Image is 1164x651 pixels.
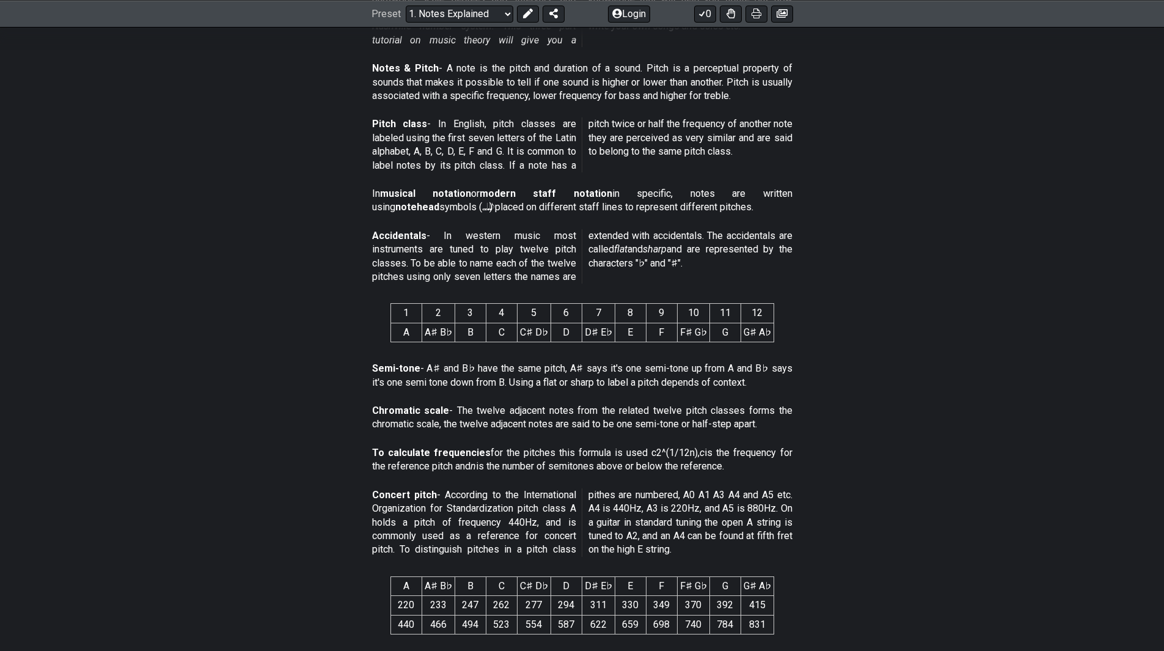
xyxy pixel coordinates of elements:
[517,576,551,595] th: C♯ D♭
[677,304,709,323] th: 10
[694,5,716,22] button: 0
[741,596,774,615] td: 415
[455,304,486,323] th: 3
[372,117,792,172] p: - In English, pitch classes are labeled using the first seven letters of the Latin alphabet, A, B...
[543,5,565,22] button: Share Preset
[372,489,437,501] strong: Concert pitch
[390,596,422,615] td: 220
[372,405,450,416] strong: Chromatic scale
[517,304,551,323] th: 5
[677,323,709,342] td: F♯ G♭
[395,201,439,213] strong: notehead
[372,446,792,474] p: for the pitches this formula is used c2^(1/12n), is the frequency for the reference pitch and is ...
[741,576,774,595] th: G♯ A♭
[372,229,792,284] p: - In western music most instruments are tuned to play twelve pitch classes. To be able to name ea...
[372,62,792,103] p: - A note is the pitch and duration of a sound. Pitch is a perceptual property of sounds that make...
[372,362,420,374] strong: Semi-tone
[390,576,422,595] th: A
[455,615,486,634] td: 494
[372,8,401,20] span: Preset
[372,447,491,458] strong: To calculate frequencies
[615,323,646,342] td: E
[372,488,792,557] p: - According to the International Organization for Standardization pitch class A holds a pitch of ...
[455,576,486,595] th: B
[677,615,709,634] td: 740
[486,596,517,615] td: 262
[582,304,615,323] th: 7
[486,576,517,595] th: C
[380,188,471,199] strong: musical notation
[709,596,741,615] td: 392
[390,323,422,342] td: A
[646,596,677,615] td: 349
[677,596,709,615] td: 370
[551,304,582,323] th: 6
[486,304,517,323] th: 4
[582,323,615,342] td: D♯ E♭
[390,615,422,634] td: 440
[390,304,422,323] th: 1
[372,118,428,130] strong: Pitch class
[615,596,646,615] td: 330
[709,304,741,323] th: 11
[422,596,455,615] td: 233
[486,323,517,342] td: C
[486,615,517,634] td: 523
[551,576,582,595] th: D
[608,5,650,22] button: Login
[646,304,677,323] th: 9
[470,460,476,472] em: n
[709,615,741,634] td: 784
[745,5,767,22] button: Print
[700,447,705,458] em: c
[406,5,513,22] select: Preset
[643,243,667,255] em: sharp
[709,576,741,595] th: G
[372,230,426,241] strong: Accidentals
[551,596,582,615] td: 294
[771,5,793,22] button: Create image
[372,362,792,389] p: - A♯ and B♭ have the same pitch, A♯ says it's one semi-tone up from A and B♭ says it's one semi t...
[646,576,677,595] th: F
[422,304,455,323] th: 2
[372,404,792,432] p: - The twelve adjacent notes from the related twelve pitch classes forms the chromatic scale, the ...
[582,615,615,634] td: 622
[455,596,486,615] td: 247
[422,615,455,634] td: 466
[615,615,646,634] td: 659
[455,323,486,342] td: B
[551,615,582,634] td: 587
[582,596,615,615] td: 311
[372,62,439,74] strong: Notes & Pitch
[720,5,742,22] button: Toggle Dexterity for all fretkits
[615,576,646,595] th: E
[741,304,774,323] th: 12
[741,323,774,342] td: G♯ A♭
[615,304,646,323] th: 8
[646,615,677,634] td: 698
[517,5,539,22] button: Edit Preset
[517,615,551,634] td: 554
[614,243,628,255] em: flat
[741,615,774,634] td: 831
[480,188,612,199] strong: modern staff notation
[709,323,741,342] td: G
[372,187,792,215] p: In or in specific, notes are written using symbols (𝅝 𝅗𝅥 𝅘𝅥 𝅘𝅥𝅮) placed on different staff lines to r...
[517,323,551,342] td: C♯ D♭
[677,576,709,595] th: F♯ G♭
[582,576,615,595] th: D♯ E♭
[517,596,551,615] td: 277
[422,323,455,342] td: A♯ B♭
[551,323,582,342] td: D
[422,576,455,595] th: A♯ B♭
[646,323,677,342] td: F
